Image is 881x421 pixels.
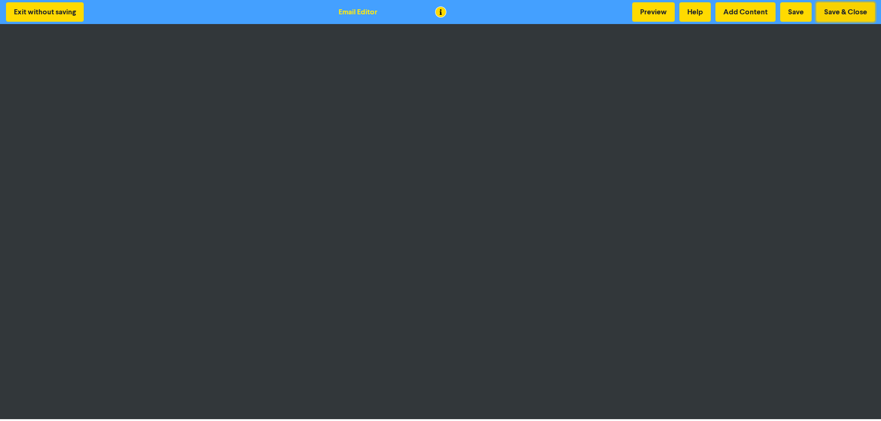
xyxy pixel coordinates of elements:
button: Add Content [715,2,776,22]
button: Save & Close [816,2,875,22]
button: Save [780,2,812,22]
button: Help [679,2,711,22]
div: Email Editor [339,6,377,18]
button: Preview [632,2,675,22]
button: Exit without saving [6,2,84,22]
